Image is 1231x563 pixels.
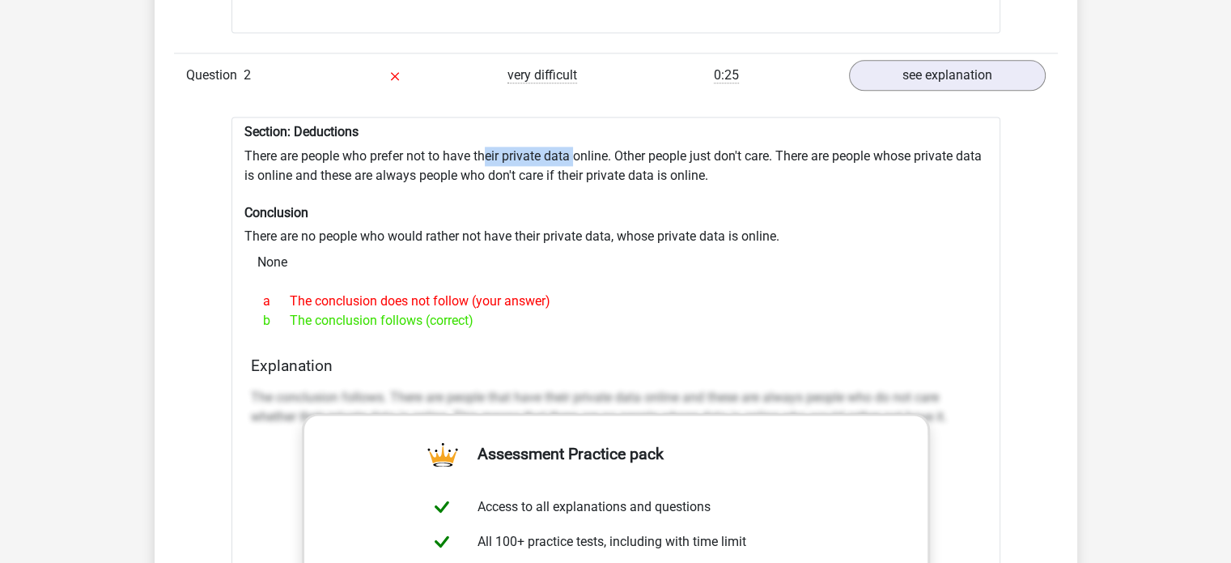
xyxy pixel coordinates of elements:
[244,67,251,83] span: 2
[186,66,244,85] span: Question
[849,60,1046,91] a: see explanation
[251,311,981,331] div: The conclusion follows (correct)
[263,292,290,311] span: a
[244,124,987,139] h6: Section: Deductions
[714,67,739,83] span: 0:25
[263,311,290,331] span: b
[251,388,981,427] p: The conclusion follows. There are people that have their private data online and these are always...
[244,205,987,220] h6: Conclusion
[507,67,577,83] span: very difficult
[251,356,981,375] h4: Explanation
[244,246,987,279] div: None
[251,292,981,311] div: The conclusion does not follow (your answer)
